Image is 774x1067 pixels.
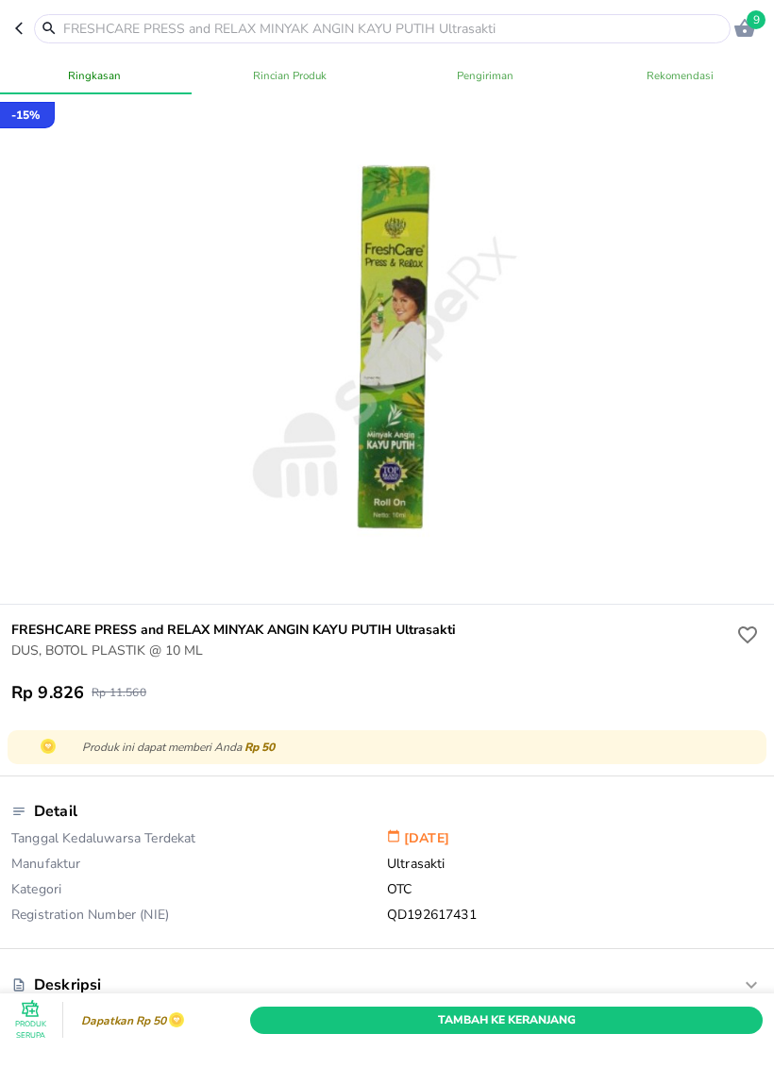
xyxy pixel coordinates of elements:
p: Deskripsi [34,975,101,995]
p: Registration Number (NIE) [11,906,387,924]
span: Pengiriman [398,66,571,85]
p: Dapatkan Rp 50 [76,1014,166,1027]
p: Produk Serupa [11,1018,49,1041]
div: Deskripsi [11,964,763,1006]
p: QD192617431 [387,906,763,924]
span: Rincian Produk [203,66,376,85]
h6: FRESHCARE PRESS and RELAX MINYAK ANGIN KAYU PUTIH Ultrasakti [11,620,732,641]
p: Rp 11.560 [92,685,145,700]
input: FRESHCARE PRESS and RELAX MINYAK ANGIN KAYU PUTIH Ultrasakti [61,19,726,39]
span: 9 [747,10,766,29]
span: Rp 50 [244,740,275,755]
p: Manufaktur [11,855,387,880]
button: Produk Serupa [11,1001,49,1039]
p: Detail [34,801,77,822]
span: Tambah Ke Keranjang [264,1009,749,1029]
p: [DATE] [387,829,763,855]
p: Kategori [11,880,387,906]
p: - 15 % [11,107,40,124]
p: Ultrasakti [387,855,763,880]
button: Tambah Ke Keranjang [250,1006,763,1033]
span: Rekomendasi [594,66,766,85]
span: Ringkasan [8,66,180,85]
p: Tanggal Kedaluwarsa Terdekat [11,829,387,855]
div: DetailTanggal Kedaluwarsa Terdekat[DATE]ManufakturUltrasaktiKategoriOTCRegistration Number (NIE)Q... [11,792,763,933]
p: Rp 9.826 [11,681,84,704]
p: Produk ini dapat memberi Anda [82,739,753,756]
button: 9 [731,14,759,42]
p: OTC [387,880,763,906]
p: DUS, BOTOL PLASTIK @ 10 ML [11,641,732,660]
